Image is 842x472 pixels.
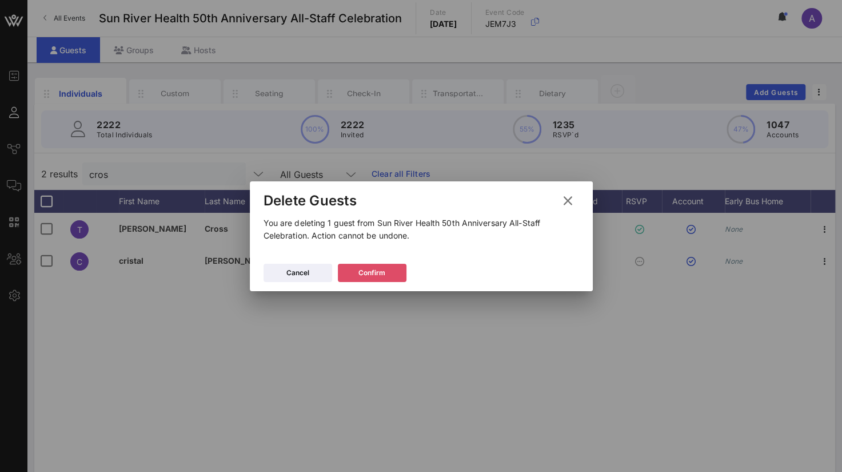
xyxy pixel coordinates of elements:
[358,267,385,279] div: Confirm
[264,217,579,242] p: You are deleting 1 guest from Sun River Health 50th Anniversary All-Staff Celebration. Action can...
[264,264,332,282] button: Cancel
[264,192,357,209] div: Delete Guests
[338,264,406,282] button: Confirm
[286,267,309,279] div: Cancel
